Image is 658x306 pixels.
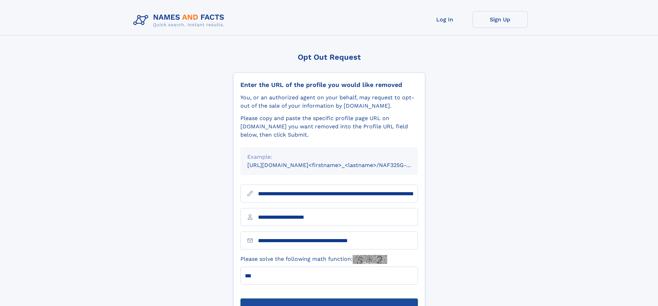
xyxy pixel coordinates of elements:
[131,11,230,30] img: Logo Names and Facts
[240,93,418,110] div: You, or an authorized agent on your behalf, may request to opt-out of the sale of your informatio...
[417,11,473,28] a: Log In
[233,53,425,61] div: Opt Out Request
[240,255,387,264] label: Please solve the following math function:
[240,81,418,89] div: Enter the URL of the profile you would like removed
[247,153,411,161] div: Example:
[240,114,418,139] div: Please copy and paste the specific profile page URL on [DOMAIN_NAME] you want removed into the Pr...
[473,11,528,28] a: Sign Up
[247,162,431,168] small: [URL][DOMAIN_NAME]<firstname>_<lastname>/NAF325G-xxxxxxxx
